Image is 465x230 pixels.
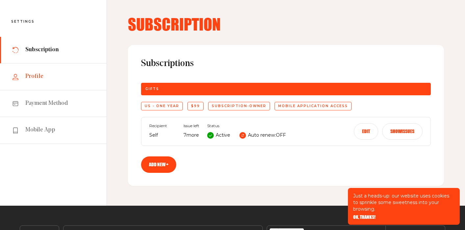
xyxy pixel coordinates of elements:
p: Self [149,131,176,139]
h4: Subscription [128,16,444,32]
div: Gifts [141,83,431,95]
div: subscription-owner [208,102,270,110]
button: Edit [354,123,378,140]
div: $99 [187,102,204,110]
span: Mobile App [25,126,55,134]
span: Payment Method [25,100,68,107]
span: Issue left [184,124,199,128]
a: Add new + [141,156,176,173]
p: Auto renew: OFF [248,131,286,139]
p: Active [216,131,230,139]
span: Recipient [149,124,176,128]
p: 7 more [184,131,199,139]
span: Profile [25,73,43,80]
button: Showissues [382,123,423,140]
span: Status [207,124,286,128]
span: Subscription [25,46,59,54]
div: US - One Year [141,102,183,110]
div: Mobile application access [275,102,352,110]
button: OK, THANKS! [353,215,376,219]
p: Just a heads-up: our website uses cookies to sprinkle some sweetness into your browsing. [353,193,454,212]
span: Subscriptions [141,58,431,70]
